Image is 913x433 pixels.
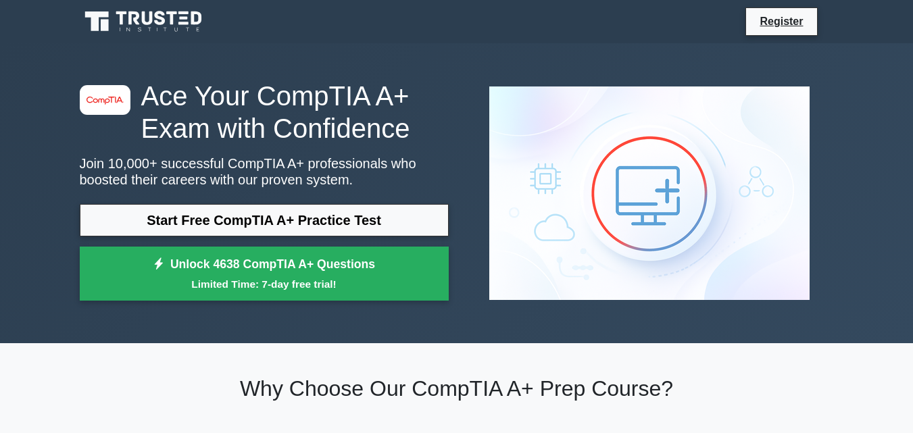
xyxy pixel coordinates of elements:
img: CompTIA A+ Preview [478,76,820,311]
h2: Why Choose Our CompTIA A+ Prep Course? [80,376,834,401]
a: Register [751,13,811,30]
small: Limited Time: 7-day free trial! [97,276,432,292]
a: Unlock 4638 CompTIA A+ QuestionsLimited Time: 7-day free trial! [80,247,449,301]
a: Start Free CompTIA A+ Practice Test [80,204,449,236]
h1: Ace Your CompTIA A+ Exam with Confidence [80,80,449,145]
p: Join 10,000+ successful CompTIA A+ professionals who boosted their careers with our proven system. [80,155,449,188]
